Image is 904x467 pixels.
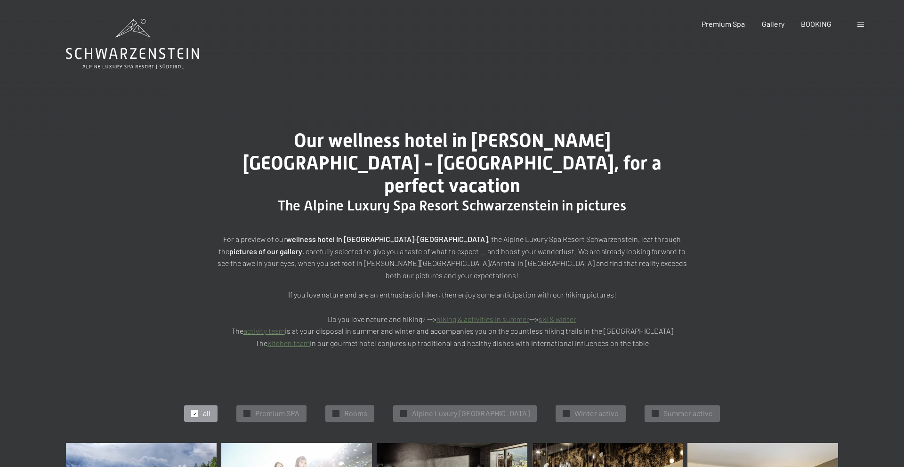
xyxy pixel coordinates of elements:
span: Alpine Luxury [GEOGRAPHIC_DATA] [412,408,530,419]
strong: pictures of our gallery [229,247,302,256]
p: If you love nature and are an enthusiastic hiker, then enjoy some anticipation with our hiking pi... [217,289,687,349]
span: ✓ [245,411,249,417]
a: activity team [243,326,285,335]
span: ✓ [334,411,338,417]
a: kitchen team [267,338,310,347]
p: For a preview of our , the Alpine Luxury Spa Resort Schwarzenstein, leaf through the , carefully ... [217,233,687,281]
strong: wellness hotel in [GEOGRAPHIC_DATA]-[GEOGRAPHIC_DATA] [286,234,488,243]
a: BOOKING [801,19,831,28]
span: all [203,408,210,419]
span: Premium SPA [255,408,299,419]
span: ✓ [193,411,197,417]
span: ✓ [654,411,657,417]
a: ski & winter [539,314,576,323]
a: Premium Spa [702,19,745,28]
span: Our wellness hotel in [PERSON_NAME][GEOGRAPHIC_DATA] - [GEOGRAPHIC_DATA], for a perfect vacation [243,129,662,197]
a: hiking & activities in summer [436,314,529,323]
a: Gallery [762,19,784,28]
span: The Alpine Luxury Spa Resort Schwarzenstein in pictures [278,197,626,214]
span: Summer active [663,408,713,419]
span: Rooms [344,408,367,419]
span: ✓ [565,411,568,417]
span: ✓ [402,411,406,417]
span: Winter active [574,408,619,419]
